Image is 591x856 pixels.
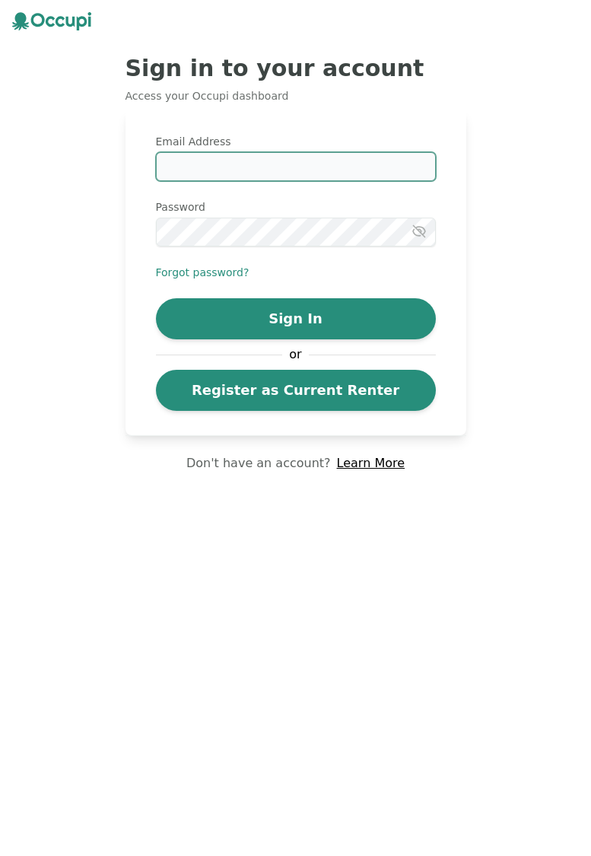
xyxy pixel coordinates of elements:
label: Password [156,199,436,215]
a: Learn More [337,454,405,473]
p: Don't have an account? [186,454,331,473]
button: Forgot password? [156,265,249,280]
label: Email Address [156,134,436,149]
a: Register as Current Renter [156,370,436,411]
h2: Sign in to your account [126,55,466,82]
button: Sign In [156,298,436,339]
span: or [282,345,310,364]
p: Access your Occupi dashboard [126,88,466,103]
